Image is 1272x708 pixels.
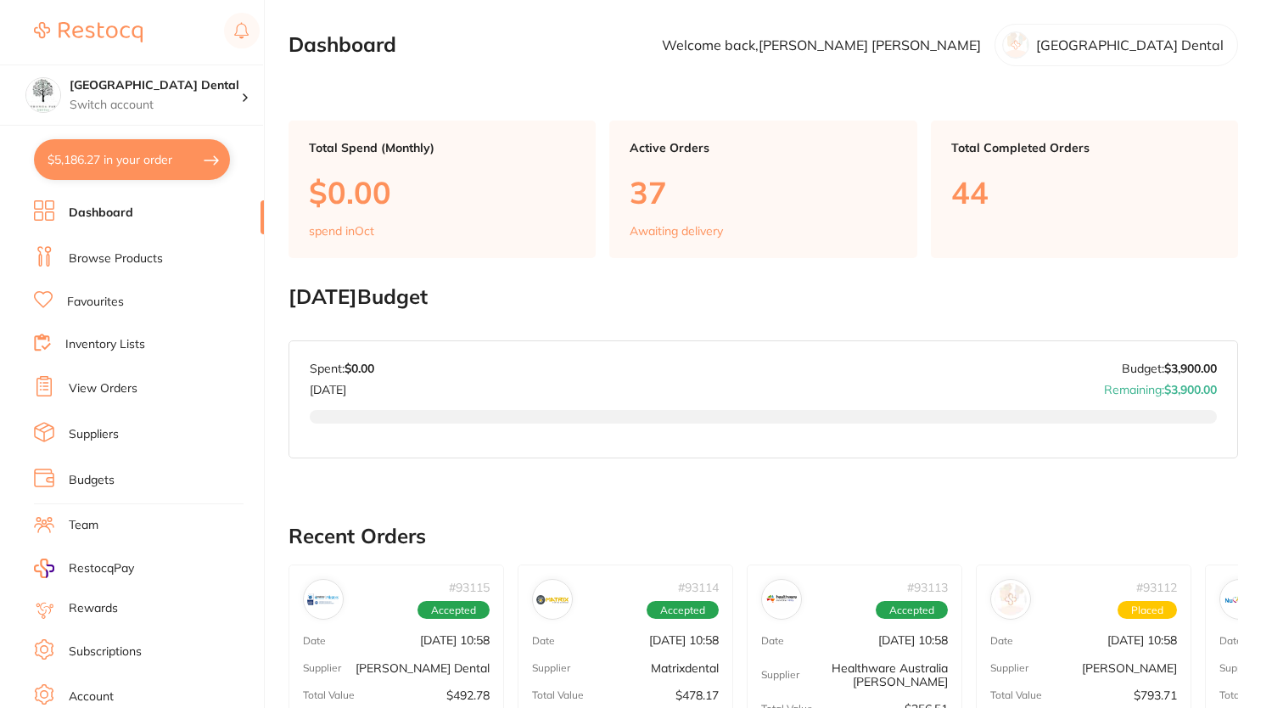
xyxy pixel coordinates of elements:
[289,525,1238,548] h2: Recent Orders
[1122,362,1217,375] p: Budget:
[1134,688,1177,702] p: $793.71
[761,669,799,681] p: Supplier
[67,294,124,311] a: Favourites
[1082,661,1177,675] p: [PERSON_NAME]
[532,635,555,647] p: Date
[34,13,143,52] a: Restocq Logo
[1036,37,1224,53] p: [GEOGRAPHIC_DATA] Dental
[1164,382,1217,397] strong: $3,900.00
[70,97,241,114] p: Switch account
[878,633,948,647] p: [DATE] 10:58
[609,121,916,258] a: Active Orders37Awaiting delivery
[651,661,719,675] p: Matrixdental
[417,601,490,620] span: Accepted
[69,688,114,705] a: Account
[675,688,719,702] p: $478.17
[765,583,798,615] img: Healthware Australia Ridley
[69,472,115,489] a: Budgets
[310,362,374,375] p: Spent:
[630,224,723,238] p: Awaiting delivery
[420,633,490,647] p: [DATE] 10:58
[907,581,948,594] p: # 93113
[761,635,784,647] p: Date
[34,559,54,578] img: RestocqPay
[289,33,396,57] h2: Dashboard
[931,121,1238,258] a: Total Completed Orders44
[1104,376,1217,396] p: Remaining:
[34,559,134,578] a: RestocqPay
[289,285,1238,309] h2: [DATE] Budget
[1219,635,1242,647] p: Date
[69,643,142,660] a: Subscriptions
[310,376,374,396] p: [DATE]
[649,633,719,647] p: [DATE] 10:58
[307,583,339,615] img: Erskine Dental
[303,662,341,674] p: Supplier
[532,662,570,674] p: Supplier
[70,77,241,94] h4: Yeronga Park Dental
[951,141,1218,155] p: Total Completed Orders
[65,336,145,353] a: Inventory Lists
[995,583,1027,615] img: Adam Dental
[69,250,163,267] a: Browse Products
[34,22,143,42] img: Restocq Logo
[303,689,355,701] p: Total Value
[309,175,575,210] p: $0.00
[449,581,490,594] p: # 93115
[532,689,584,701] p: Total Value
[69,380,137,397] a: View Orders
[951,175,1218,210] p: 44
[647,601,719,620] span: Accepted
[69,560,134,577] span: RestocqPay
[69,426,119,443] a: Suppliers
[990,689,1042,701] p: Total Value
[1224,583,1256,615] img: Numedical
[446,688,490,702] p: $492.78
[309,141,575,155] p: Total Spend (Monthly)
[34,139,230,180] button: $5,186.27 in your order
[1107,633,1177,647] p: [DATE] 10:58
[990,662,1028,674] p: Supplier
[303,635,326,647] p: Date
[630,175,896,210] p: 37
[630,141,896,155] p: Active Orders
[1219,662,1258,674] p: Supplier
[990,635,1013,647] p: Date
[799,661,948,688] p: Healthware Australia [PERSON_NAME]
[289,121,596,258] a: Total Spend (Monthly)$0.00spend inOct
[678,581,719,594] p: # 93114
[1164,361,1217,376] strong: $3,900.00
[69,205,133,222] a: Dashboard
[26,78,60,112] img: Yeronga Park Dental
[345,361,374,376] strong: $0.00
[536,583,569,615] img: Matrixdental
[876,601,948,620] span: Accepted
[1136,581,1177,594] p: # 93112
[662,37,981,53] p: Welcome back, [PERSON_NAME] [PERSON_NAME]
[309,224,374,238] p: spend in Oct
[1118,601,1177,620] span: Placed
[69,517,98,534] a: Team
[356,661,490,675] p: [PERSON_NAME] Dental
[69,600,118,617] a: Rewards
[1219,689,1271,701] p: Total Value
